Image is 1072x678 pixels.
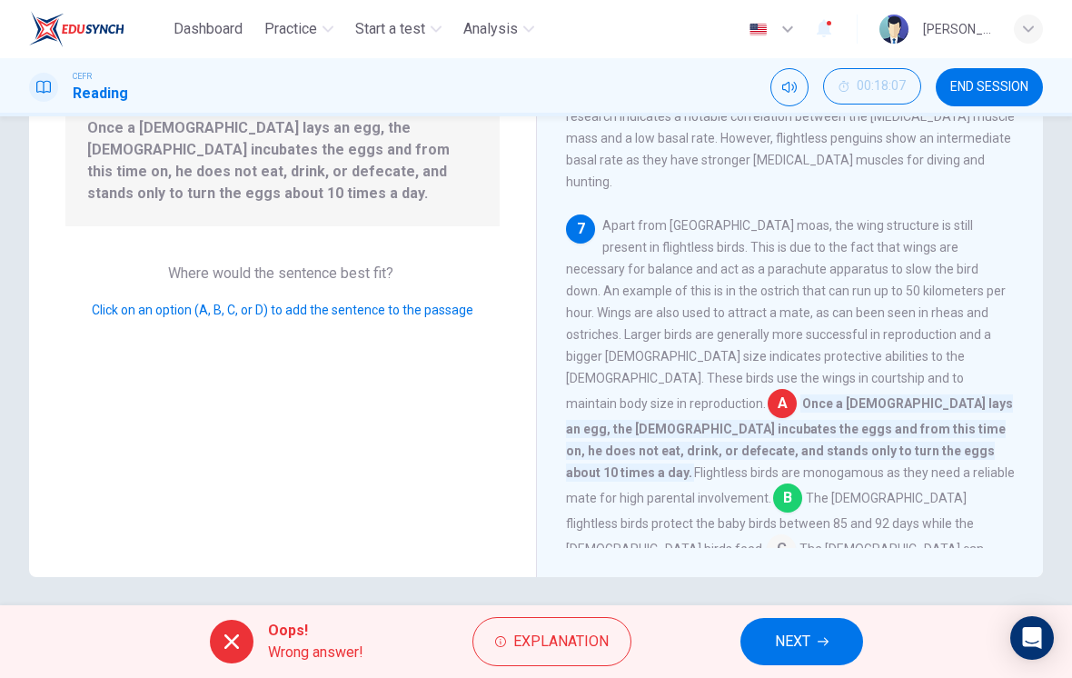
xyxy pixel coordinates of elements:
span: The [DEMOGRAPHIC_DATA] flightless birds protect the baby birds between 85 and 92 days while the [... [566,491,974,556]
div: Open Intercom Messenger [1010,616,1054,660]
img: en [747,23,769,36]
div: Hide [823,68,921,106]
span: Dashboard [174,18,243,40]
button: NEXT [740,618,863,665]
span: Click on an option (A, B, C, or D) to add the sentence to the passage [92,303,473,317]
div: 7 [566,214,595,244]
span: 00:18:07 [857,79,906,94]
span: Where would the sentence best fit? [168,264,397,282]
h1: Reading [73,83,128,105]
span: Start a test [355,18,425,40]
img: Profile picture [879,15,908,44]
span: Once a [DEMOGRAPHIC_DATA] lays an egg, the [DEMOGRAPHIC_DATA] incubates the eggs and from this ti... [87,117,478,204]
span: CEFR [73,70,92,83]
span: END SESSION [950,80,1028,95]
span: A [768,389,797,418]
div: Mute [770,68,809,106]
span: Apart from [GEOGRAPHIC_DATA] moas, the wing structure is still present in flightless birds. This ... [566,218,1006,411]
button: Start a test [348,13,449,45]
span: B [773,484,802,513]
button: 00:18:07 [823,68,921,105]
span: Practice [264,18,317,40]
button: Explanation [472,617,631,666]
button: Dashboard [166,13,250,45]
span: Oops! [268,620,363,642]
button: END SESSION [936,68,1043,106]
button: Practice [257,13,341,45]
img: EduSynch logo [29,11,124,47]
button: Analysis [456,13,541,45]
span: Flightless birds are monogamous as they need a reliable mate for high parental involvement. [566,465,1015,505]
span: C [767,534,796,563]
span: Wrong answer! [268,642,363,663]
span: Explanation [513,629,609,654]
span: NEXT [775,629,810,654]
div: [PERSON_NAME] [PERSON_NAME] [PERSON_NAME] [923,18,992,40]
a: EduSynch logo [29,11,166,47]
span: Analysis [463,18,518,40]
